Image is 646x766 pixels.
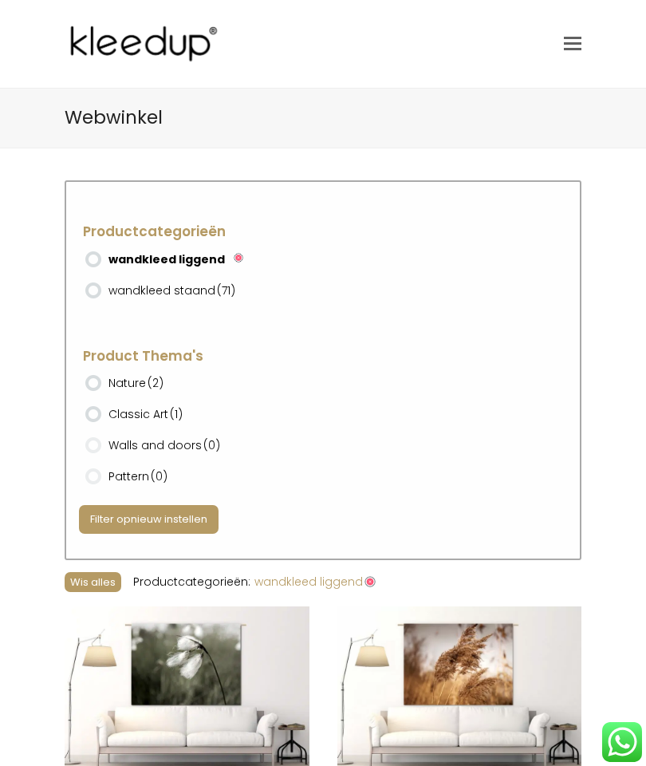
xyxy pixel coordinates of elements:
li: Productcategorieën: [133,569,250,594]
img: Verwijderen [234,253,243,263]
h4: Product Thema's [83,347,567,366]
h4: Productcategorieën [83,223,567,242]
span: (0) [151,468,167,484]
a: Toggle mobile menu [564,32,581,56]
span: Webwinkel [65,105,163,130]
a: wandkleed liggend [254,574,376,590]
label: Walls and doors [108,432,220,459]
img: Kleedup [65,12,229,76]
span: (0) [203,437,220,453]
label: Nature [108,369,163,397]
label: wandkleed liggend [108,246,225,273]
span: (1) [170,406,183,422]
button: Filter opnieuw instellen [79,505,219,533]
button: Wis alles [65,572,121,592]
span: (71) [217,282,235,298]
label: Pattern [108,463,167,490]
label: Classic Art [108,401,183,428]
label: wandkleed staand [108,277,235,304]
span: (2) [148,375,163,391]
